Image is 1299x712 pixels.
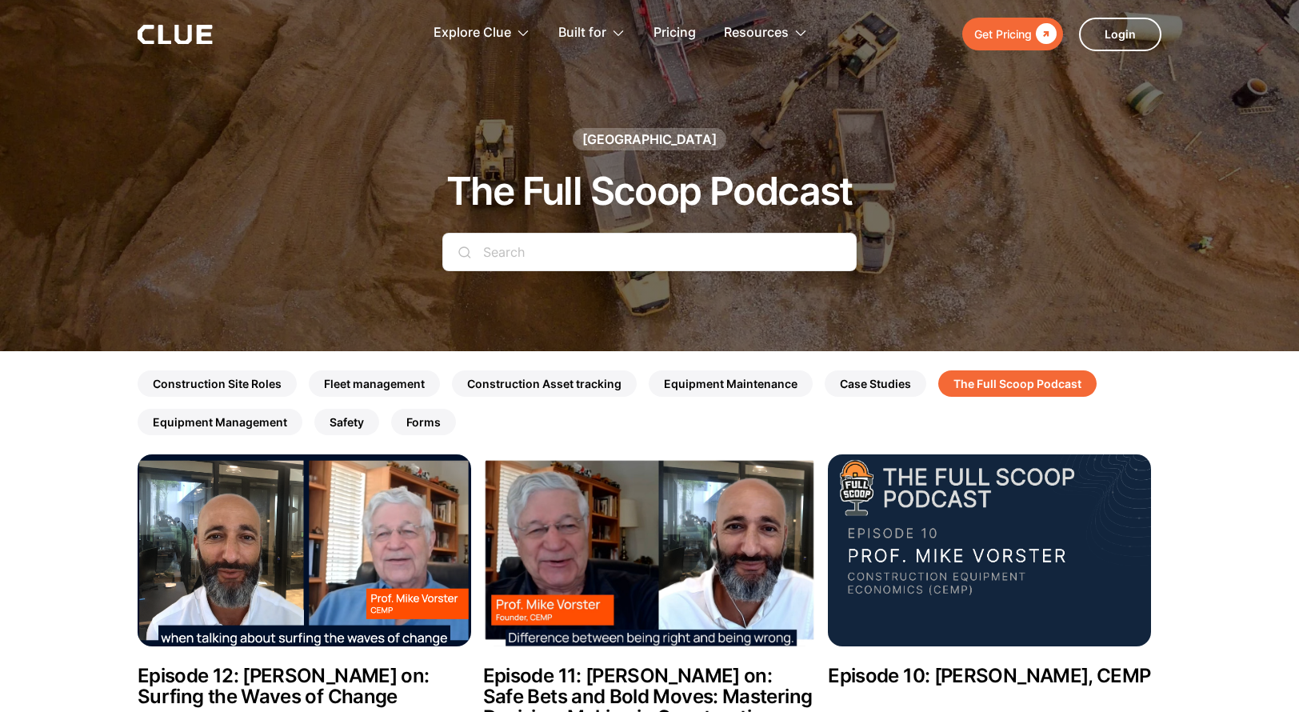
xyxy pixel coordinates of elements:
div: Get Pricing [974,24,1032,44]
div:  [1032,24,1057,44]
a: Equipment Management [138,409,302,435]
h2: Episode 12: [PERSON_NAME] on: Surfing the Waves of Change [138,666,471,707]
h1: The Full Scoop Podcast [446,170,853,213]
a: Construction Site Roles [138,370,297,397]
a: Fleet management [309,370,440,397]
div: Resources [724,8,808,58]
div: Explore Clue [434,8,530,58]
a: The Full Scoop Podcast [938,370,1097,397]
div: [GEOGRAPHIC_DATA] [582,130,717,148]
img: Episode 11: Prof. Mike Vorster on: Safe Bets and Bold Moves: Mastering Decision-Making in Constru... [483,454,817,646]
form: Search [442,233,857,287]
input: Search [442,233,857,271]
a: Pricing [653,8,696,58]
a: Safety [314,409,379,435]
div: Resources [724,8,789,58]
a: Forms [391,409,456,435]
img: search icon [458,246,471,258]
a: Get Pricing [962,18,1063,50]
a: Login [1079,18,1161,51]
div: Explore Clue [434,8,511,58]
a: Equipment Maintenance [649,370,813,397]
a: Case Studies [825,370,926,397]
h2: Episode 10: [PERSON_NAME], CEMP [828,666,1150,686]
img: Episode 12: Prof. Mike Vorster on: Surfing the Waves of Change [138,454,471,646]
div: Built for [558,8,606,58]
div: Built for [558,8,626,58]
a: Construction Asset tracking [452,370,637,397]
img: Episode 10: Professor Mike Vorster, CEMP [828,454,1150,646]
